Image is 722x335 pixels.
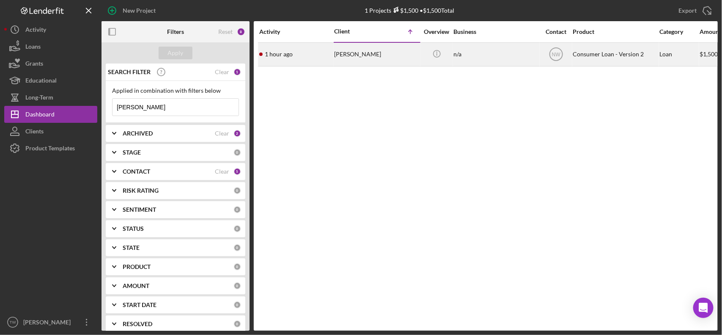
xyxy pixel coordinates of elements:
[123,187,159,194] b: RISK RATING
[108,69,151,75] b: SEARCH FILTER
[215,130,229,137] div: Clear
[265,51,293,58] time: 2025-09-04 18:52
[4,123,97,140] button: Clients
[123,225,144,232] b: STATUS
[334,28,376,35] div: Client
[233,282,241,290] div: 0
[678,2,697,19] div: Export
[112,87,239,94] div: Applied in combination with filters below
[25,38,41,57] div: Loans
[693,298,714,318] div: Open Intercom Messenger
[123,130,153,137] b: ARCHIVED
[168,47,184,59] div: Apply
[25,106,55,125] div: Dashboard
[123,263,151,270] b: PRODUCT
[233,149,241,156] div: 0
[421,28,453,35] div: Overview
[102,2,164,19] button: New Project
[25,72,57,91] div: Educational
[233,187,241,194] div: 0
[4,140,97,157] button: Product Templates
[4,314,97,331] button: TW[PERSON_NAME]
[659,43,699,66] div: Loan
[4,38,97,55] button: Loans
[237,28,245,36] div: 8
[453,28,538,35] div: Business
[123,149,141,156] b: STAGE
[670,2,718,19] button: Export
[4,72,97,89] button: Educational
[233,244,241,252] div: 0
[215,69,229,75] div: Clear
[167,28,184,35] b: Filters
[233,206,241,213] div: 0
[659,28,699,35] div: Category
[233,320,241,328] div: 0
[25,140,75,159] div: Product Templates
[123,282,149,289] b: AMOUNT
[573,43,657,66] div: Consumer Loan - Version 2
[215,168,229,175] div: Clear
[218,28,233,35] div: Reset
[233,263,241,271] div: 0
[552,52,561,58] text: NW
[365,7,455,14] div: 1 Projects • $1,500 Total
[123,168,150,175] b: CONTACT
[700,50,718,58] span: $1,500
[233,301,241,309] div: 0
[4,55,97,72] button: Grants
[123,206,156,213] b: SENTIMENT
[4,21,97,38] button: Activity
[233,168,241,175] div: 5
[123,244,140,251] b: STATE
[233,225,241,233] div: 0
[10,320,16,325] text: TW
[573,28,657,35] div: Product
[25,89,53,108] div: Long-Term
[334,43,419,66] div: [PERSON_NAME]
[123,321,152,327] b: RESOLVED
[259,28,333,35] div: Activity
[123,2,156,19] div: New Project
[21,314,76,333] div: [PERSON_NAME]
[25,123,44,142] div: Clients
[159,47,192,59] button: Apply
[453,43,538,66] div: n/a
[233,130,241,137] div: 2
[4,89,97,106] button: Long-Term
[25,21,46,40] div: Activity
[4,106,97,123] button: Dashboard
[233,68,241,76] div: 1
[540,28,572,35] div: Contact
[392,7,419,14] div: $1,500
[123,302,156,308] b: START DATE
[25,55,43,74] div: Grants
